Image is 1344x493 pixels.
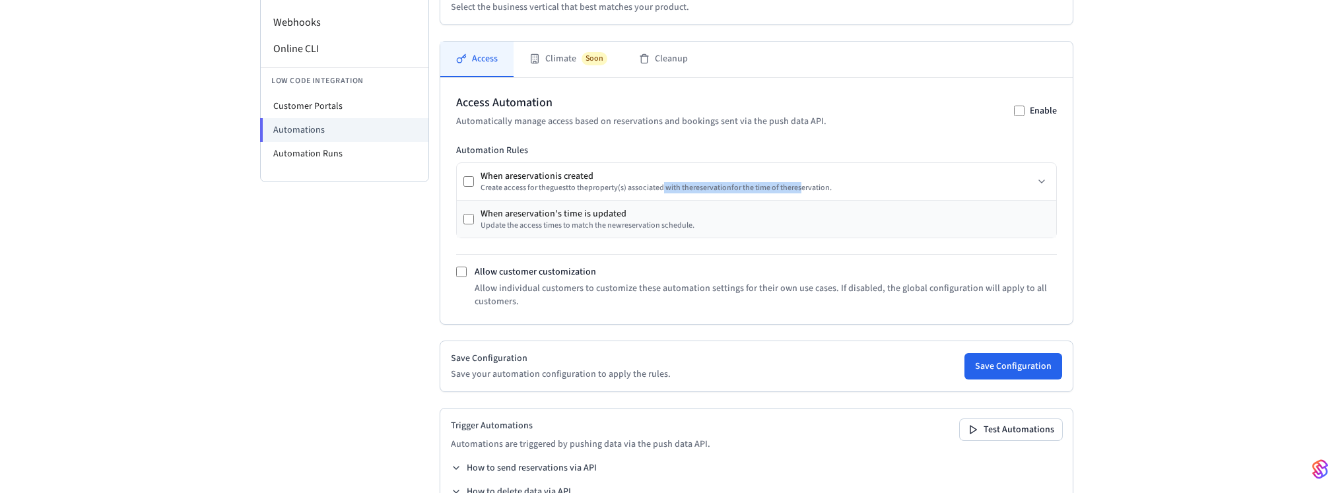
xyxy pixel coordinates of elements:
li: Webhooks [261,9,428,36]
button: How to send reservations via API [451,461,597,475]
h2: Access Automation [456,94,826,112]
label: Enable [1030,104,1057,117]
div: When a reservation 's time is updated [481,207,694,220]
button: Test Automations [960,419,1062,440]
div: When a reservation is created [481,170,832,183]
p: Allow individual customers to customize these automation settings for their own use cases. If dis... [475,282,1058,308]
li: Low Code Integration [261,67,428,94]
h3: Automation Rules [456,144,1057,157]
p: Automatically manage access based on reservations and bookings sent via the push data API. [456,115,826,128]
button: Access [440,42,514,77]
div: Create access for the guest to the property (s) associated with the reservation for the time of t... [481,183,832,193]
p: Select the business vertical that best matches your product. [451,1,1062,14]
button: Cleanup [623,42,704,77]
label: Allow customer customization [475,265,596,279]
h2: Trigger Automations [451,419,710,432]
li: Automation Runs [261,142,428,166]
span: Soon [582,52,607,65]
p: Save your automation configuration to apply the rules. [451,368,671,381]
li: Online CLI [261,36,428,62]
h2: Save Configuration [451,352,671,365]
button: ClimateSoon [514,42,623,77]
p: Automations are triggered by pushing data via the push data API. [451,438,710,451]
li: Customer Portals [261,94,428,118]
li: Automations [260,118,428,142]
img: SeamLogoGradient.69752ec5.svg [1312,459,1328,480]
button: Save Configuration [964,353,1062,379]
div: Update the access times to match the new reservation schedule. [481,220,694,231]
